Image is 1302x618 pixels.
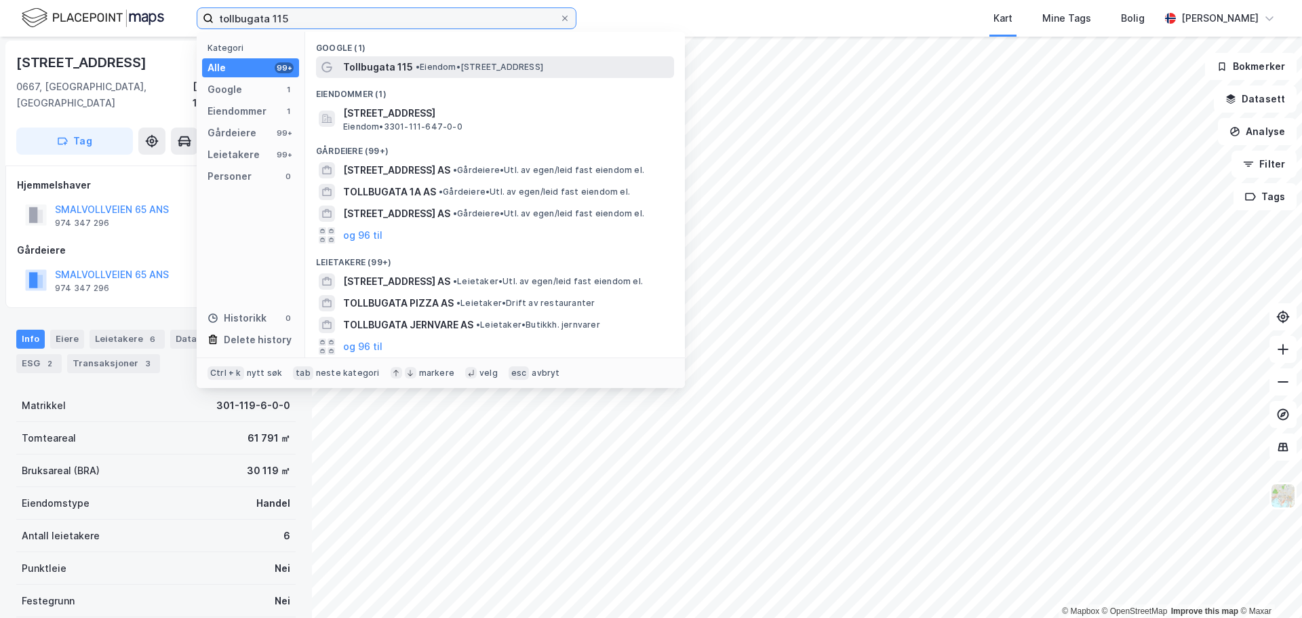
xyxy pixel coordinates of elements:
span: Eiendom • [STREET_ADDRESS] [416,62,543,73]
div: Handel [256,495,290,511]
div: Festegrunn [22,593,75,609]
span: TOLLBUGATA JERNVARE AS [343,317,473,333]
button: Filter [1231,151,1297,178]
div: esc [509,366,530,380]
div: Eiere [50,330,84,349]
span: Eiendom • 3301-111-647-0-0 [343,121,462,132]
span: Leietaker • Butikkh. jernvarer [476,320,600,330]
div: Kontrollprogram for chat [1234,553,1302,618]
span: • [456,298,460,308]
div: 0 [283,171,294,182]
div: Alle [208,60,226,76]
div: 974 347 296 [55,218,109,229]
button: og 96 til [343,339,382,355]
span: Leietaker • Utl. av egen/leid fast eiendom el. [453,276,643,287]
div: velg [479,368,498,379]
span: TOLLBUGATA PIZZA AS [343,295,454,311]
span: Gårdeiere • Utl. av egen/leid fast eiendom el. [453,208,644,219]
img: logo.f888ab2527a4732fd821a326f86c7f29.svg [22,6,164,30]
span: [STREET_ADDRESS] AS [343,162,450,178]
div: markere [419,368,454,379]
div: Nei [275,593,290,609]
div: Google (1) [305,32,685,56]
div: tab [293,366,313,380]
span: [STREET_ADDRESS] [343,105,669,121]
div: Transaksjoner [67,354,160,373]
div: Historikk [208,310,267,326]
div: Eiendomstype [22,495,90,511]
div: Antall leietakere [22,528,100,544]
button: Bokmerker [1205,53,1297,80]
div: Kategori [208,43,299,53]
span: • [476,320,480,330]
span: Gårdeiere • Utl. av egen/leid fast eiendom el. [439,187,630,197]
div: 2 [43,357,56,370]
div: [GEOGRAPHIC_DATA], 119/6 [193,79,296,111]
span: • [453,208,457,218]
div: Leietakere [90,330,165,349]
div: 6 [283,528,290,544]
div: Gårdeiere [208,125,256,141]
button: Tags [1234,183,1297,210]
div: 99+ [275,62,294,73]
div: Datasett [170,330,237,349]
a: Improve this map [1171,606,1238,616]
div: Punktleie [22,560,66,577]
div: Eiendommer [208,103,267,119]
span: • [453,276,457,286]
span: Leietaker • Drift av restauranter [456,298,595,309]
div: Delete history [224,332,292,348]
div: Bruksareal (BRA) [22,463,100,479]
span: TOLLBUGATA 1A AS [343,184,436,200]
span: [STREET_ADDRESS] AS [343,206,450,222]
div: Tomteareal [22,430,76,446]
div: Info [16,330,45,349]
div: 6 [146,332,159,346]
div: neste kategori [316,368,380,379]
div: Hjemmelshaver [17,177,295,193]
div: Personer [208,168,252,185]
span: Gårdeiere • Utl. av egen/leid fast eiendom el. [453,165,644,176]
img: Z [1270,483,1296,509]
button: Datasett [1214,85,1297,113]
a: OpenStreetMap [1102,606,1168,616]
iframe: Chat Widget [1234,553,1302,618]
span: • [439,187,443,197]
div: Leietakere [208,147,260,163]
div: Gårdeiere [17,242,295,258]
div: 61 791 ㎡ [248,430,290,446]
div: Ctrl + k [208,366,244,380]
span: • [416,62,420,72]
div: 0667, [GEOGRAPHIC_DATA], [GEOGRAPHIC_DATA] [16,79,193,111]
div: Gårdeiere (99+) [305,135,685,159]
div: Eiendommer (1) [305,78,685,102]
div: 0 [283,313,294,324]
span: Tollbugata 115 [343,59,413,75]
div: [STREET_ADDRESS] [16,52,149,73]
div: [PERSON_NAME] [1181,10,1259,26]
div: Mine Tags [1042,10,1091,26]
button: og 96 til [343,227,382,244]
div: 974 347 296 [55,283,109,294]
div: nytt søk [247,368,283,379]
div: 30 119 ㎡ [247,463,290,479]
div: Kart [993,10,1012,26]
div: Matrikkel [22,398,66,414]
div: avbryt [532,368,559,379]
button: Tag [16,128,133,155]
input: Søk på adresse, matrikkel, gårdeiere, leietakere eller personer [214,8,559,28]
div: 99+ [275,128,294,138]
a: Mapbox [1062,606,1099,616]
div: 1 [283,106,294,117]
div: Leietakere (99+) [305,246,685,271]
span: • [453,165,457,175]
div: 3 [141,357,155,370]
div: 1 [283,84,294,95]
div: Bolig [1121,10,1145,26]
div: Nei [275,560,290,577]
button: Analyse [1218,118,1297,145]
div: 99+ [275,149,294,160]
div: 301-119-6-0-0 [216,398,290,414]
div: ESG [16,354,62,373]
span: [STREET_ADDRESS] AS [343,273,450,290]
